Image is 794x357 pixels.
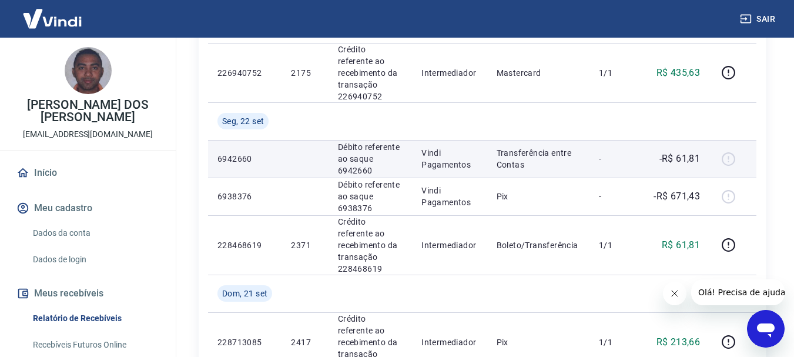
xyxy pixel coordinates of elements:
[421,147,477,171] p: Vindi Pagamentos
[28,248,162,272] a: Dados de login
[14,281,162,306] button: Meus recebíveis
[14,160,162,186] a: Início
[23,128,153,141] p: [EMAIL_ADDRESS][DOMAIN_NAME]
[291,67,319,79] p: 2175
[738,8,780,30] button: Sair
[497,147,580,171] p: Transferência entre Contas
[747,310,785,348] iframe: Botão para abrir a janela de mensagens
[497,336,580,348] p: Pix
[656,335,701,349] p: R$ 213,66
[599,191,634,202] p: -
[497,191,580,202] p: Pix
[656,66,701,80] p: R$ 435,63
[497,239,580,251] p: Boleto/Transferência
[691,279,785,305] iframe: Mensagem da empresa
[663,282,686,305] iframe: Fechar mensagem
[222,115,264,127] span: Seg, 22 set
[659,152,701,166] p: -R$ 61,81
[217,191,272,202] p: 6938376
[421,239,477,251] p: Intermediador
[421,336,477,348] p: Intermediador
[599,336,634,348] p: 1/1
[599,67,634,79] p: 1/1
[14,195,162,221] button: Meu cadastro
[599,153,634,165] p: -
[9,99,166,124] p: [PERSON_NAME] DOS [PERSON_NAME]
[662,238,700,252] p: R$ 61,81
[421,185,477,208] p: Vindi Pagamentos
[217,67,272,79] p: 226940752
[217,239,272,251] p: 228468619
[654,189,700,203] p: -R$ 671,43
[65,47,112,94] img: b364baf0-585a-4717-963f-4c6cdffdd737.jpeg
[599,239,634,251] p: 1/1
[28,333,162,357] a: Recebíveis Futuros Online
[291,336,319,348] p: 2417
[28,221,162,245] a: Dados da conta
[217,153,272,165] p: 6942660
[338,141,403,176] p: Débito referente ao saque 6942660
[291,239,319,251] p: 2371
[338,179,403,214] p: Débito referente ao saque 6938376
[28,306,162,331] a: Relatório de Recebíveis
[222,288,267,299] span: Dom, 21 set
[217,336,272,348] p: 228713085
[497,67,580,79] p: Mastercard
[338,44,403,102] p: Crédito referente ao recebimento da transação 226940752
[7,8,99,18] span: Olá! Precisa de ajuda?
[421,67,477,79] p: Intermediador
[338,216,403,275] p: Crédito referente ao recebimento da transação 228468619
[14,1,91,36] img: Vindi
